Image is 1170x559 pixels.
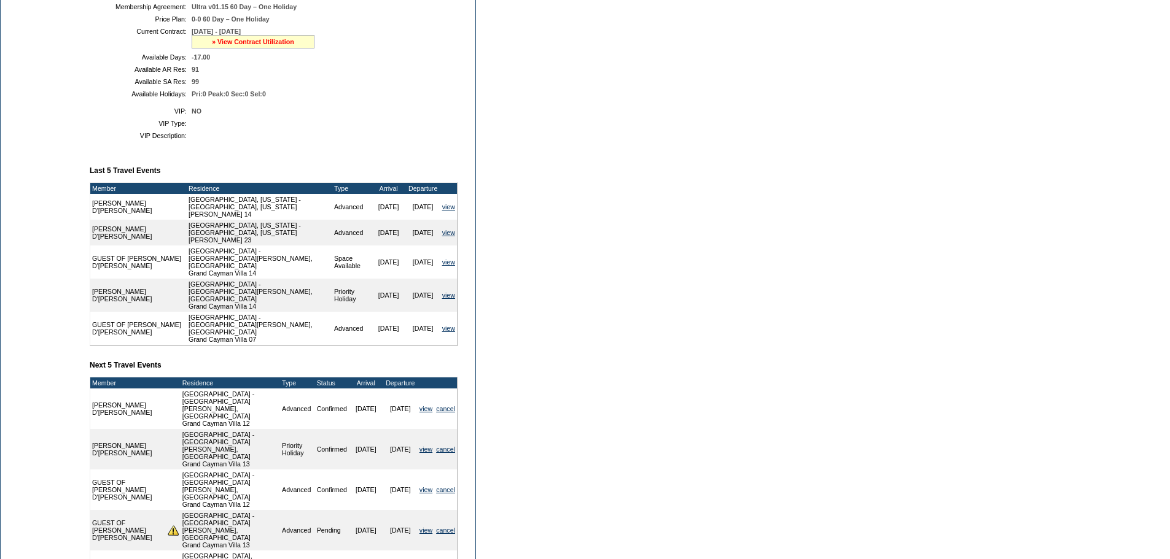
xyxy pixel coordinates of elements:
[90,194,187,220] td: [PERSON_NAME] D'[PERSON_NAME]
[383,388,418,429] td: [DATE]
[442,258,455,266] a: view
[90,361,162,369] b: Next 5 Travel Events
[95,78,187,85] td: Available SA Res:
[436,445,455,453] a: cancel
[349,377,383,388] td: Arrival
[95,120,187,127] td: VIP Type:
[406,194,440,220] td: [DATE]
[90,469,166,510] td: GUEST OF [PERSON_NAME] D'[PERSON_NAME]
[187,279,332,312] td: [GEOGRAPHIC_DATA] - [GEOGRAPHIC_DATA][PERSON_NAME], [GEOGRAPHIC_DATA] Grand Cayman Villa 14
[372,312,406,345] td: [DATE]
[181,510,280,550] td: [GEOGRAPHIC_DATA] - [GEOGRAPHIC_DATA][PERSON_NAME], [GEOGRAPHIC_DATA] Grand Cayman Villa 13
[187,312,332,345] td: [GEOGRAPHIC_DATA] - [GEOGRAPHIC_DATA][PERSON_NAME], [GEOGRAPHIC_DATA] Grand Cayman Villa 07
[315,388,349,429] td: Confirmed
[436,405,455,412] a: cancel
[181,429,280,469] td: [GEOGRAPHIC_DATA] - [GEOGRAPHIC_DATA][PERSON_NAME], [GEOGRAPHIC_DATA] Grand Cayman Villa 13
[349,429,383,469] td: [DATE]
[372,194,406,220] td: [DATE]
[332,245,372,279] td: Space Available
[315,510,349,550] td: Pending
[332,183,372,194] td: Type
[95,90,187,98] td: Available Holidays:
[168,525,179,536] img: There are insufficient days and/or tokens to cover this reservation
[192,90,266,98] span: Pri:0 Peak:0 Sec:0 Sel:0
[187,245,332,279] td: [GEOGRAPHIC_DATA] - [GEOGRAPHIC_DATA][PERSON_NAME], [GEOGRAPHIC_DATA] Grand Cayman Villa 14
[280,377,315,388] td: Type
[95,107,187,115] td: VIP:
[212,38,294,45] a: » View Contract Utilization
[406,245,440,279] td: [DATE]
[95,28,187,48] td: Current Contract:
[280,388,315,429] td: Advanced
[442,203,455,210] a: view
[90,220,187,245] td: [PERSON_NAME] D'[PERSON_NAME]
[332,312,372,345] td: Advanced
[192,53,210,61] span: -17.00
[315,377,349,388] td: Status
[181,469,280,510] td: [GEOGRAPHIC_DATA] - [GEOGRAPHIC_DATA][PERSON_NAME], [GEOGRAPHIC_DATA] Grand Cayman Villa 12
[280,429,315,469] td: Priority Holiday
[436,526,455,534] a: cancel
[406,183,440,194] td: Departure
[383,377,418,388] td: Departure
[192,3,297,10] span: Ultra v01.15 60 Day – One Holiday
[315,469,349,510] td: Confirmed
[332,220,372,245] td: Advanced
[406,279,440,312] td: [DATE]
[406,312,440,345] td: [DATE]
[442,291,455,299] a: view
[181,388,280,429] td: [GEOGRAPHIC_DATA] - [GEOGRAPHIC_DATA][PERSON_NAME], [GEOGRAPHIC_DATA] Grand Cayman Villa 12
[90,377,166,388] td: Member
[90,279,187,312] td: [PERSON_NAME] D'[PERSON_NAME]
[95,66,187,73] td: Available AR Res:
[372,245,406,279] td: [DATE]
[442,229,455,236] a: view
[192,107,201,115] span: NO
[95,15,187,23] td: Price Plan:
[90,510,166,550] td: GUEST OF [PERSON_NAME] D'[PERSON_NAME]
[349,388,383,429] td: [DATE]
[332,194,372,220] td: Advanced
[192,78,199,85] span: 99
[436,486,455,493] a: cancel
[372,279,406,312] td: [DATE]
[95,53,187,61] td: Available Days:
[90,166,160,175] b: Last 5 Travel Events
[442,325,455,332] a: view
[187,194,332,220] td: [GEOGRAPHIC_DATA], [US_STATE] - [GEOGRAPHIC_DATA], [US_STATE] [PERSON_NAME] 14
[419,526,432,534] a: view
[406,220,440,245] td: [DATE]
[90,429,166,469] td: [PERSON_NAME] D'[PERSON_NAME]
[90,312,187,345] td: GUEST OF [PERSON_NAME] D'[PERSON_NAME]
[280,510,315,550] td: Advanced
[192,28,241,35] span: [DATE] - [DATE]
[95,3,187,10] td: Membership Agreement:
[419,445,432,453] a: view
[187,183,332,194] td: Residence
[280,469,315,510] td: Advanced
[383,510,418,550] td: [DATE]
[90,388,166,429] td: [PERSON_NAME] D'[PERSON_NAME]
[349,469,383,510] td: [DATE]
[372,183,406,194] td: Arrival
[181,377,280,388] td: Residence
[90,245,187,279] td: GUEST OF [PERSON_NAME] D'[PERSON_NAME]
[332,279,372,312] td: Priority Holiday
[192,15,270,23] span: 0-0 60 Day – One Holiday
[372,220,406,245] td: [DATE]
[90,183,187,194] td: Member
[192,66,199,73] span: 91
[383,469,418,510] td: [DATE]
[349,510,383,550] td: [DATE]
[187,220,332,245] td: [GEOGRAPHIC_DATA], [US_STATE] - [GEOGRAPHIC_DATA], [US_STATE] [PERSON_NAME] 23
[419,405,432,412] a: view
[315,429,349,469] td: Confirmed
[95,132,187,139] td: VIP Description:
[419,486,432,493] a: view
[383,429,418,469] td: [DATE]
